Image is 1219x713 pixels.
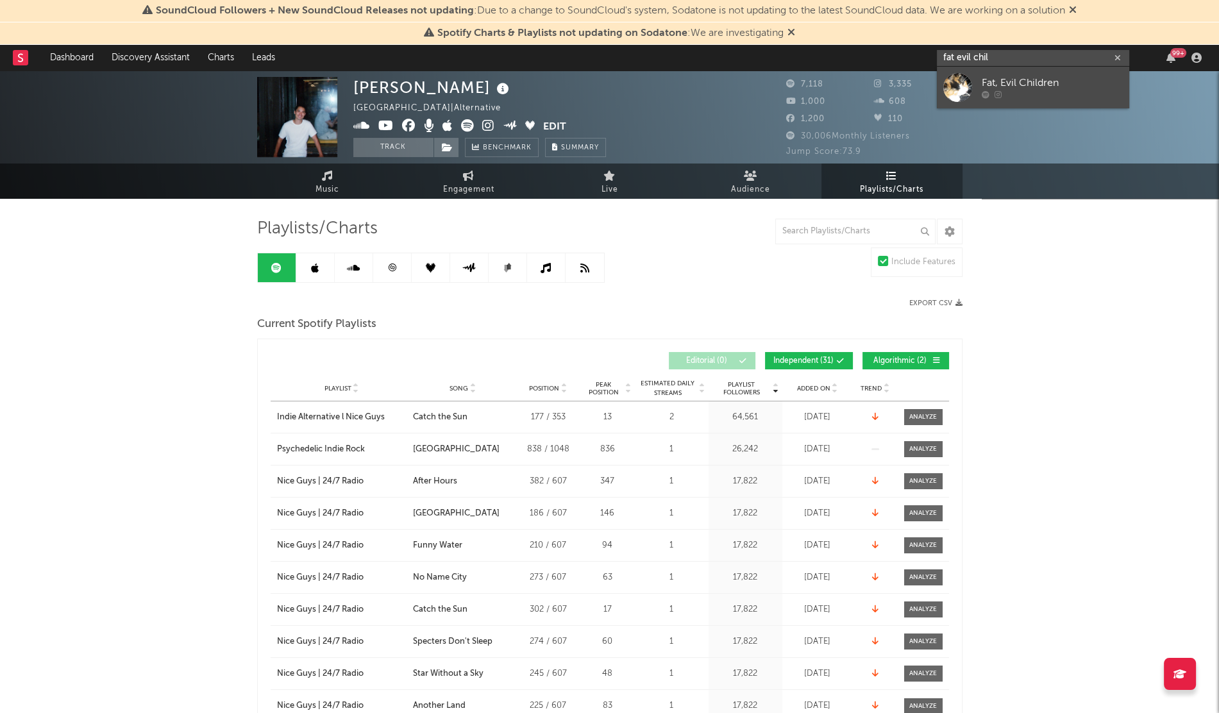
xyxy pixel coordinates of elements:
div: Indie Alternative l Nice Guys [277,411,385,424]
span: 3,335 [874,80,912,88]
div: 17,822 [712,700,779,712]
span: Jump Score: 73.9 [786,147,861,156]
div: Nice Guys | 24/7 Radio [277,667,364,680]
span: Peak Position [584,381,624,396]
span: Spotify Charts & Playlists not updating on Sodatone [437,28,687,38]
span: Algorithmic ( 2 ) [871,357,930,365]
span: Dismiss [787,28,795,38]
button: Algorithmic(2) [862,352,949,369]
span: SoundCloud Followers + New SoundCloud Releases not updating [156,6,474,16]
div: 63 [584,571,632,584]
a: Discovery Assistant [103,45,199,71]
div: 1 [638,667,705,680]
div: 274 / 607 [519,635,577,648]
a: Nice Guys | 24/7 Radio [277,635,407,648]
div: 347 [584,475,632,488]
div: Catch the Sun [413,411,467,424]
div: 17,822 [712,507,779,520]
button: Editorial(0) [669,352,755,369]
div: [DATE] [786,571,850,584]
div: 1 [638,475,705,488]
a: Music [257,164,398,199]
a: Fat, Evil Children [937,67,1129,108]
div: 838 / 1048 [519,443,577,456]
div: 17,822 [712,667,779,680]
span: : Due to a change to SoundCloud's system, Sodatone is not updating to the latest SoundCloud data.... [156,6,1065,16]
div: 1 [638,539,705,552]
div: 60 [584,635,632,648]
div: 1 [638,507,705,520]
span: Playlists/Charts [257,221,378,237]
div: [PERSON_NAME] [353,77,512,98]
span: Added On [797,385,830,392]
a: Audience [680,164,821,199]
input: Search Playlists/Charts [775,219,936,244]
div: Nice Guys | 24/7 Radio [277,635,364,648]
span: Dismiss [1069,6,1077,16]
div: [DATE] [786,700,850,712]
div: 1 [638,571,705,584]
a: Nice Guys | 24/7 Radio [277,475,407,488]
a: Benchmark [465,138,539,157]
button: Export CSV [909,299,963,307]
div: 1 [638,603,705,616]
div: Nice Guys | 24/7 Radio [277,603,364,616]
div: 836 [584,443,632,456]
div: 26,242 [712,443,779,456]
div: 177 / 353 [519,411,577,424]
div: 64,561 [712,411,779,424]
span: : We are investigating [437,28,784,38]
button: Track [353,138,433,157]
a: Nice Guys | 24/7 Radio [277,571,407,584]
a: Nice Guys | 24/7 Radio [277,507,407,520]
span: Playlist [324,385,351,392]
span: Benchmark [483,140,532,156]
div: 17 [584,603,632,616]
div: 382 / 607 [519,475,577,488]
a: Nice Guys | 24/7 Radio [277,539,407,552]
div: 2 [638,411,705,424]
div: 1 [638,635,705,648]
span: Live [601,182,618,197]
div: [DATE] [786,539,850,552]
a: Charts [199,45,243,71]
div: 94 [584,539,632,552]
span: Playlists/Charts [860,182,923,197]
a: Playlists/Charts [821,164,963,199]
a: Engagement [398,164,539,199]
span: Engagement [443,182,494,197]
div: Nice Guys | 24/7 Radio [277,539,364,552]
div: [GEOGRAPHIC_DATA] [413,443,500,456]
div: 17,822 [712,539,779,552]
a: Leads [243,45,284,71]
div: Psychedelic Indie Rock [277,443,365,456]
div: Catch the Sun [413,603,467,616]
span: 1,000 [786,97,825,106]
div: Fat, Evil Children [982,76,1123,91]
div: [DATE] [786,507,850,520]
div: Include Features [891,255,955,270]
div: [DATE] [786,635,850,648]
div: No Name City [413,571,467,584]
span: Summary [561,144,599,151]
span: 608 [874,97,906,106]
span: Independent ( 31 ) [773,357,834,365]
button: Edit [543,119,566,135]
div: [DATE] [786,475,850,488]
span: 1,200 [786,115,825,123]
div: 17,822 [712,571,779,584]
a: Nice Guys | 24/7 Radio [277,700,407,712]
span: 7,118 [786,80,823,88]
div: Nice Guys | 24/7 Radio [277,475,364,488]
div: 146 [584,507,632,520]
span: 30,006 Monthly Listeners [786,132,910,140]
div: Nice Guys | 24/7 Radio [277,571,364,584]
div: 302 / 607 [519,603,577,616]
div: 13 [584,411,632,424]
div: 17,822 [712,475,779,488]
span: Current Spotify Playlists [257,317,376,332]
span: Playlist Followers [712,381,771,396]
span: Song [450,385,468,392]
span: 110 [874,115,903,123]
div: 48 [584,667,632,680]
